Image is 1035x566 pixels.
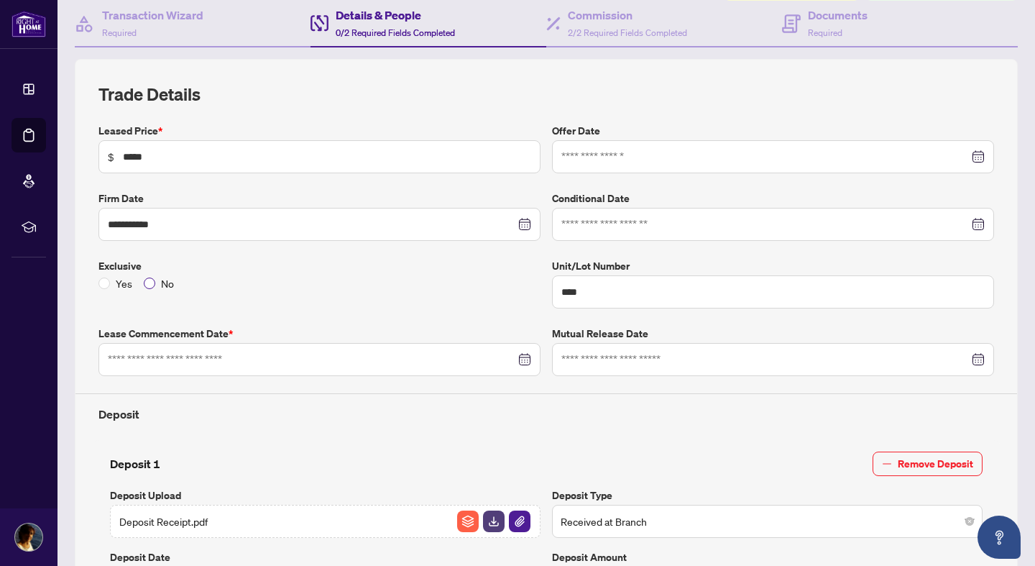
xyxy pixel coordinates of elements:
h4: Deposit 1 [110,455,160,473]
label: Firm Date [98,191,540,206]
label: Mutual Release Date [552,326,994,342]
label: Deposit Type [552,488,983,503]
span: Deposit Receipt.pdfFile ArchiveFile DownloadFile Attachement [110,505,540,538]
span: Received at Branch [561,508,974,535]
img: File Archive [457,511,479,532]
button: Open asap [977,516,1021,559]
label: Deposit Date [110,549,540,565]
span: minus [882,459,892,469]
h4: Documents [808,6,868,24]
span: Yes [110,275,138,291]
img: File Attachement [509,511,530,532]
button: Remove Deposit [873,452,983,476]
h4: Commission [568,6,687,24]
label: Offer Date [552,123,994,139]
img: Profile Icon [15,524,42,551]
img: logo [11,11,46,37]
label: Exclusive [98,258,540,274]
span: close-circle [965,517,974,526]
label: Unit/Lot Number [552,258,994,274]
span: 2/2 Required Fields Completed [568,27,687,38]
span: Deposit Receipt.pdf [119,513,208,529]
span: 0/2 Required Fields Completed [336,27,455,38]
button: File Download [482,510,505,533]
label: Leased Price [98,123,540,139]
span: Required [808,27,842,38]
button: File Attachement [508,510,531,533]
span: No [155,275,180,291]
h4: Transaction Wizard [102,6,203,24]
img: File Download [483,511,505,532]
span: Required [102,27,137,38]
span: Remove Deposit [898,452,973,475]
span: $ [108,149,114,165]
h4: Deposit [98,406,994,423]
button: File Archive [456,510,479,533]
label: Conditional Date [552,191,994,206]
label: Lease Commencement Date [98,326,540,342]
h2: Trade Details [98,83,994,106]
h4: Details & People [336,6,455,24]
label: Deposit Upload [110,488,540,503]
label: Deposit Amount [552,549,983,565]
